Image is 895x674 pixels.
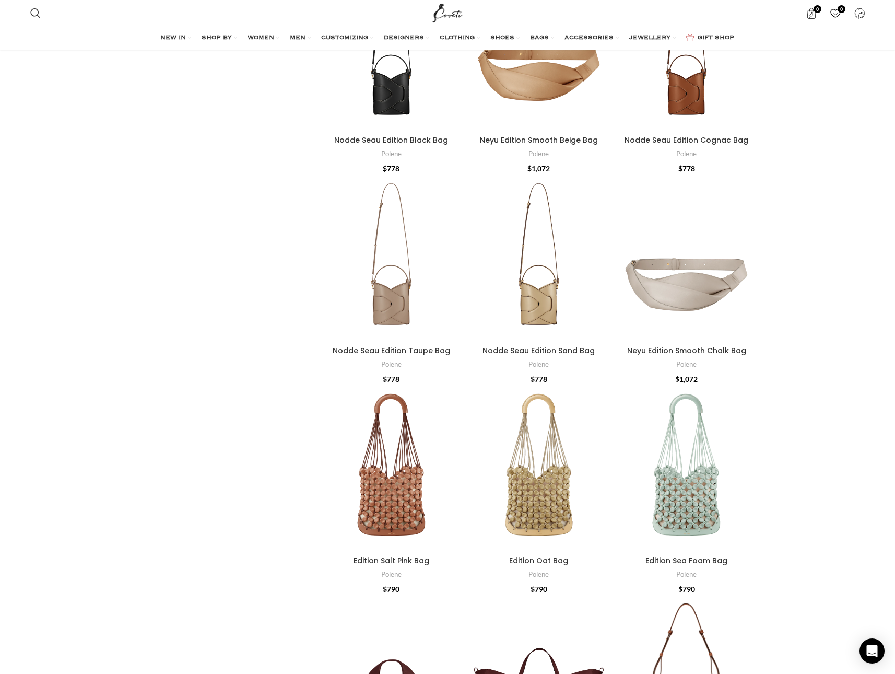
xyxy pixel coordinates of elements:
span: 0 [838,5,845,13]
a: Nodde Seau Edition Black Bag [334,135,448,145]
a: CLOTHING [440,28,480,49]
a: Edition Sea Foam Bag [614,386,759,551]
span: BAGS [530,34,549,42]
bdi: 778 [678,164,695,173]
bdi: 778 [383,164,399,173]
a: Nodde Seau Edition Taupe Bag [319,176,464,341]
a: Nodde Seau Edition Taupe Bag [333,345,450,356]
a: SHOES [490,28,520,49]
a: Polene [381,359,402,369]
a: GIFT SHOP [686,28,734,49]
span: $ [531,585,535,594]
a: Edition Salt Pink Bag [319,386,464,551]
a: BAGS [530,28,554,49]
a: JEWELLERY [629,28,676,49]
a: Edition Oat Bag [509,555,568,566]
span: ACCESSORIES [564,34,614,42]
bdi: 790 [678,585,695,594]
a: Polene [676,149,697,159]
bdi: 778 [531,375,547,384]
span: $ [678,585,682,594]
a: Edition Sea Foam Bag [645,555,727,566]
a: WOMEN [248,28,279,49]
span: WOMEN [248,34,274,42]
span: $ [383,375,387,384]
a: 0 [800,3,822,24]
span: $ [383,585,387,594]
span: 0 [814,5,821,13]
a: Nodde Seau Edition Sand Bag [467,176,611,341]
a: DESIGNERS [384,28,429,49]
a: Edition Oat Bag [467,386,611,552]
bdi: 778 [383,375,399,384]
span: NEW IN [160,34,186,42]
span: SHOES [490,34,514,42]
a: Nodde Seau Edition Sand Bag [482,345,595,356]
a: Neyu Edition Smooth Chalk Bag [627,345,746,356]
bdi: 790 [383,585,399,594]
a: Polene [528,359,549,369]
a: CUSTOMIZING [321,28,373,49]
bdi: 790 [531,585,547,594]
span: MEN [290,34,305,42]
a: Search [25,3,46,24]
a: Neyu Edition Smooth Chalk Bag [614,176,759,341]
bdi: 1,072 [675,375,698,384]
a: Polene [676,359,697,369]
a: Polene [381,570,402,579]
a: Polene [528,149,549,159]
a: Nodde Seau Edition Cognac Bag [625,135,748,145]
a: Polene [381,149,402,159]
span: $ [527,164,532,173]
a: NEW IN [160,28,191,49]
a: ACCESSORIES [564,28,619,49]
a: SHOP BY [202,28,237,49]
a: Site logo [430,8,465,17]
div: Main navigation [25,28,870,49]
span: CUSTOMIZING [321,34,368,42]
span: $ [678,164,682,173]
img: GiftBag [686,34,694,41]
a: MEN [290,28,311,49]
a: Polene [528,570,549,579]
bdi: 1,072 [527,164,550,173]
a: Edition Salt Pink Bag [354,555,429,566]
span: GIFT SHOP [698,34,734,42]
span: CLOTHING [440,34,475,42]
a: Polene [676,570,697,579]
span: $ [675,375,679,384]
span: $ [383,164,387,173]
div: My Wishlist [825,3,846,24]
span: $ [531,375,535,384]
a: 0 [825,3,846,24]
div: Open Intercom Messenger [859,638,885,664]
span: DESIGNERS [384,34,424,42]
span: SHOP BY [202,34,232,42]
a: Neyu Edition Smooth Beige Bag [480,135,598,145]
span: JEWELLERY [629,34,670,42]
